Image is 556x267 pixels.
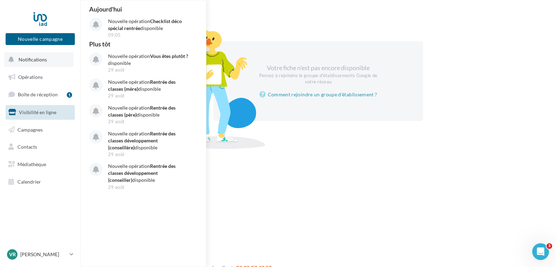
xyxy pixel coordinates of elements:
[17,179,41,185] span: Calendrier
[532,243,549,260] iframe: Intercom live chat
[4,140,76,154] a: Contacts
[17,161,46,167] span: Médiathèque
[4,175,76,189] a: Calendrier
[4,157,76,172] a: Médiathèque
[18,74,43,80] span: Opérations
[259,90,377,99] a: Comment rejoindre un groupe d'établissement ?
[17,126,43,132] span: Campagnes
[4,70,76,84] a: Opérations
[17,144,37,150] span: Contacts
[18,91,58,97] span: Boîte de réception
[89,11,548,22] div: Visibilité en ligne
[4,52,73,67] button: Notifications
[20,251,67,258] p: [PERSON_NAME]
[6,248,75,261] a: Vr [PERSON_NAME]
[258,64,378,85] div: Votre fiche n'est pas encore disponible
[547,243,552,249] span: 3
[4,87,76,102] a: Boîte de réception1
[9,251,16,258] span: Vr
[6,33,75,45] button: Nouvelle campagne
[258,73,378,85] div: Pensez à rejoindre le groupe d'établissements Google de votre réseau
[19,57,47,62] span: Notifications
[4,105,76,120] a: Visibilité en ligne
[4,123,76,137] a: Campagnes
[19,109,56,115] span: Visibilité en ligne
[67,92,72,98] div: 1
